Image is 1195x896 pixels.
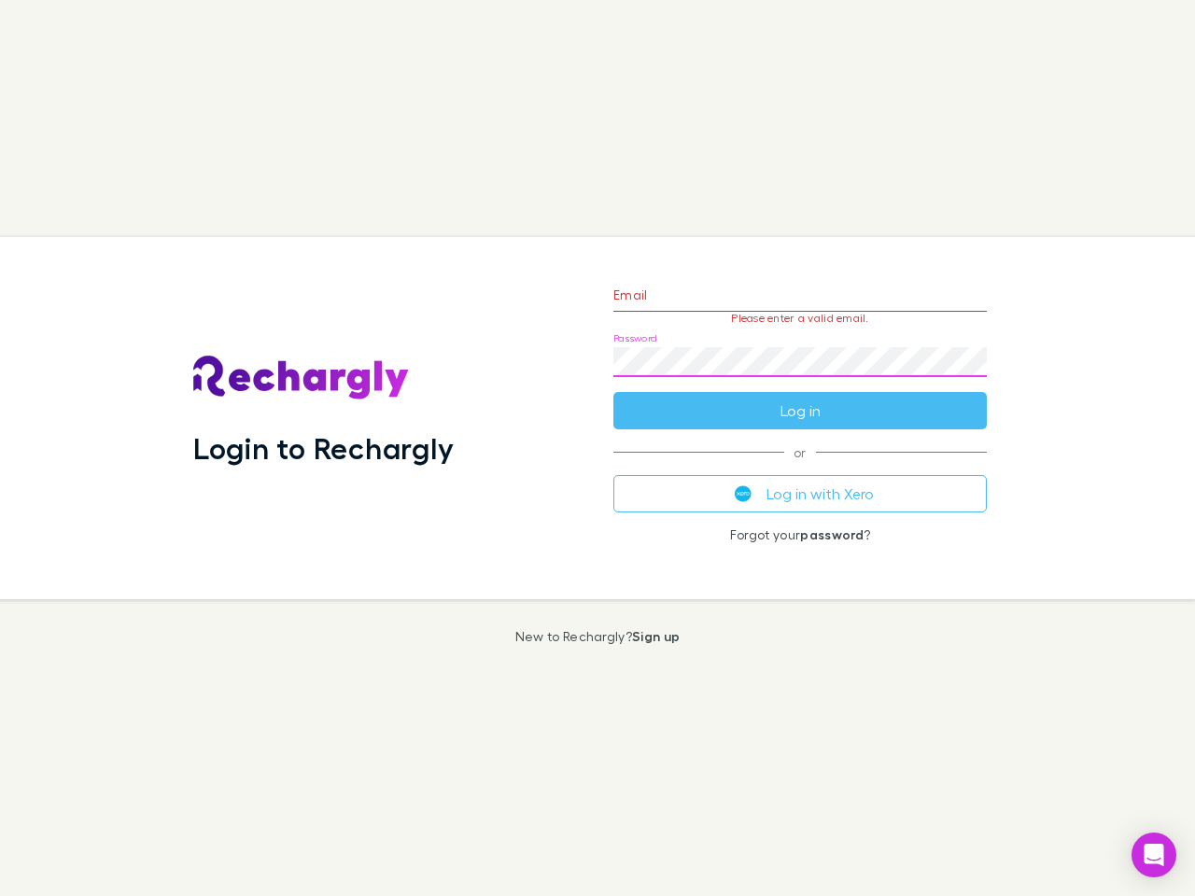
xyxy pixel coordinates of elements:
[1132,833,1176,877] div: Open Intercom Messenger
[613,475,987,512] button: Log in with Xero
[613,312,987,325] p: Please enter a valid email.
[800,526,864,542] a: password
[632,628,680,644] a: Sign up
[193,356,410,400] img: Rechargly's Logo
[613,392,987,429] button: Log in
[193,430,454,466] h1: Login to Rechargly
[613,452,987,453] span: or
[613,331,657,345] label: Password
[735,485,752,502] img: Xero's logo
[613,527,987,542] p: Forgot your ?
[515,629,681,644] p: New to Rechargly?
